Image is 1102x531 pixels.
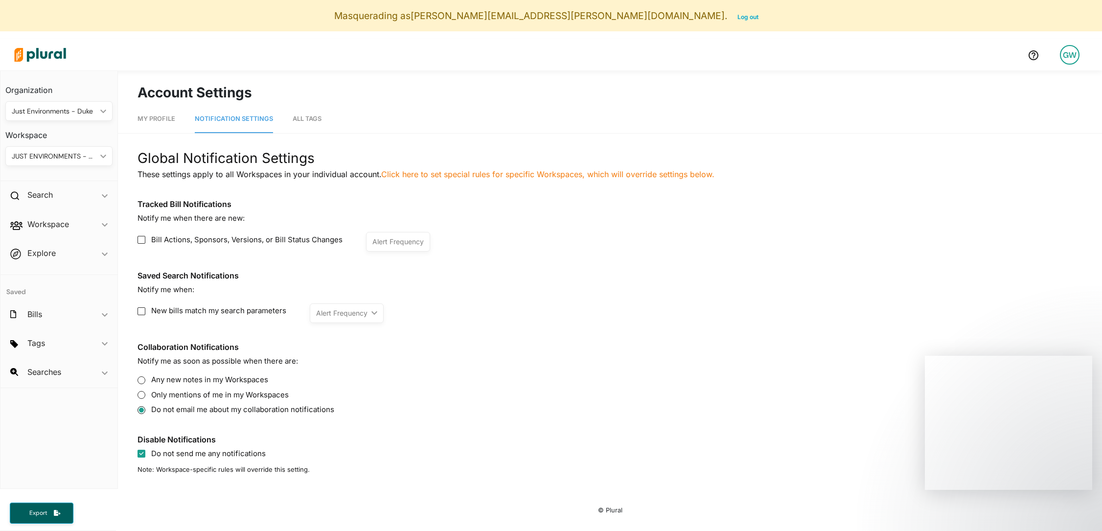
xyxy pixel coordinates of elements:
[138,271,1082,280] h3: Saved Search Notifications
[293,105,321,133] a: All Tags
[925,356,1092,490] iframe: Intercom live chat message
[138,465,310,473] span: Note: Workspace-specific rules will override this setting.
[138,448,1082,460] label: Do not send me any notifications
[138,200,1082,209] h3: Tracked Bill Notifications
[27,367,61,377] h2: Searches
[138,406,145,414] input: Do not email me about my collaboration notifications
[728,10,768,24] button: Log out
[5,121,113,142] h3: Workspace
[138,105,175,133] a: My Profile
[27,219,69,230] h2: Workspace
[27,338,45,348] h2: Tags
[27,248,56,258] h2: Explore
[5,76,113,97] h3: Organization
[293,115,321,122] span: All Tags
[381,169,714,179] a: Click here to set special rules for specific Workspaces, which will override settings below.
[27,309,42,320] h2: Bills
[1069,498,1092,521] iframe: Intercom live chat
[138,115,175,122] span: My Profile
[12,151,96,162] div: JUST ENVIRONMENTS - DUKE
[27,189,53,200] h2: Search
[138,376,145,384] input: Any new notes in my Workspaces
[0,275,117,299] h4: Saved
[138,82,1082,103] h1: Account Settings
[151,390,289,401] span: Only mentions of me in my Workspaces
[138,450,145,458] input: Do not send me any notifications
[10,503,73,524] button: Export
[138,343,1082,352] h3: Collaboration Notifications
[195,115,273,122] span: Notification Settings
[12,106,96,116] div: Just Environments - Duke
[195,105,273,133] a: Notification Settings
[411,10,725,22] span: [PERSON_NAME][EMAIL_ADDRESS][PERSON_NAME][DOMAIN_NAME]
[151,234,343,246] span: Bill Actions, Sponsors, Versions, or Bill Status Changes
[6,38,74,72] img: Logo for Plural
[138,307,145,315] input: New bills match my search parameters
[151,305,286,317] span: New bills match my search parameters
[138,356,1082,367] p: Notify me as soon as possible when there are:
[138,435,1082,444] h3: Disable Notifications
[1052,41,1087,69] a: GW
[1060,45,1079,65] div: GW
[138,236,145,244] input: Bill Actions, Sponsors, Versions, or Bill Status Changes
[316,308,367,318] div: Alert Frequency
[138,391,145,399] input: Only mentions of me in my Workspaces
[598,507,622,514] small: © Plural
[138,284,1082,296] p: Notify me when:
[138,148,1082,168] div: Global Notification Settings
[23,509,54,517] span: Export
[138,374,1082,386] label: Any new notes in my Workspaces
[138,168,1082,180] p: These settings apply to all Workspaces in your individual account.
[138,404,1082,416] label: Do not email me about my collaboration notifications
[138,213,1082,224] p: Notify me when there are new:
[372,236,424,247] div: Alert Frequency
